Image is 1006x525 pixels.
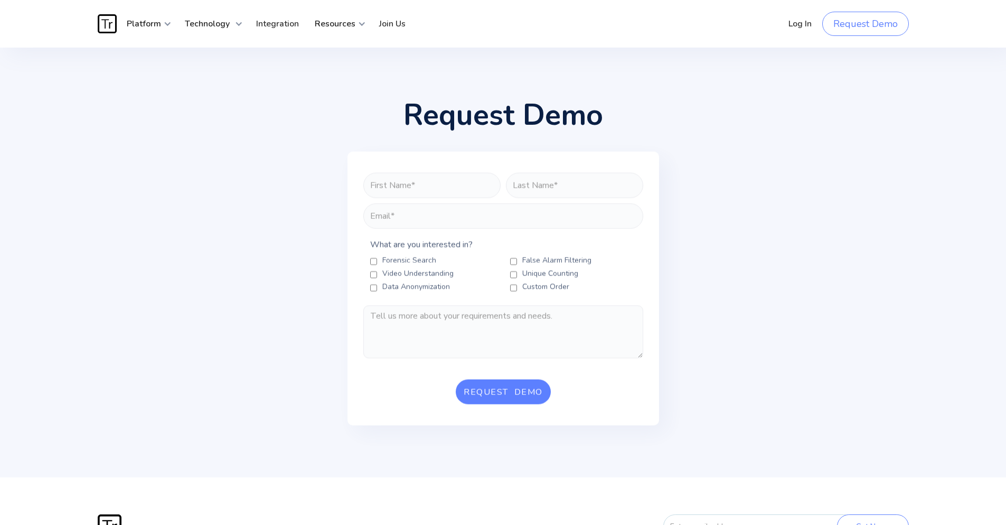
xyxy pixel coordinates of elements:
input: Video Understanding [370,271,377,279]
span: Custom Order [522,282,569,292]
input: False Alarm Filtering [510,257,517,266]
h1: Request Demo [403,100,603,130]
a: Log In [781,8,820,40]
span: Video Understanding [382,269,454,279]
input: Forensic Search [370,257,377,266]
img: Traces Logo [98,14,117,33]
a: Integration [248,8,307,40]
input: Unique Counting [510,271,517,279]
input: Custom Order [510,284,517,292]
div: Technology [177,8,243,40]
input: Email* [363,204,643,229]
strong: Platform [127,18,161,30]
label: What are you interested in? [363,240,643,250]
span: False Alarm Filtering [522,255,591,266]
span: Data Anonymization [382,282,450,292]
a: Request Demo [822,12,909,36]
div: Resources [307,8,366,40]
strong: Technology [185,18,230,30]
span: Unique Counting [522,269,578,279]
input: Request Demo [456,380,551,404]
input: Data Anonymization [370,284,377,292]
a: home [98,14,119,33]
div: Platform [119,8,172,40]
input: Last Name* [506,173,643,198]
input: First Name* [363,173,501,198]
strong: Resources [315,18,355,30]
a: Join Us [371,8,413,40]
span: Forensic Search [382,255,436,266]
form: FORM-REQUEST-DEMO [363,173,643,404]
